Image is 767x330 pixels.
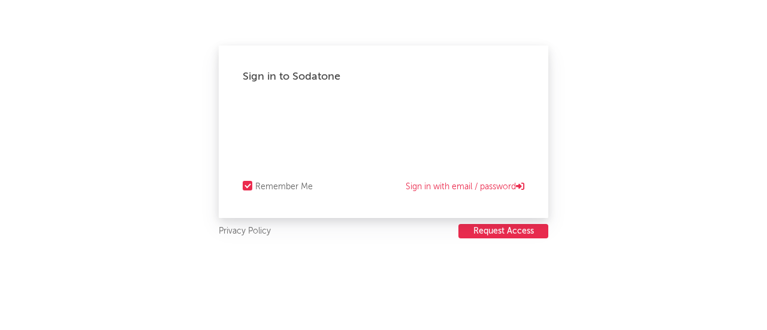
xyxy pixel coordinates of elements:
a: Privacy Policy [219,224,271,239]
div: Remember Me [255,180,313,194]
a: Sign in with email / password [406,180,524,194]
div: Sign in to Sodatone [243,69,524,84]
a: Request Access [458,224,548,239]
button: Request Access [458,224,548,238]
